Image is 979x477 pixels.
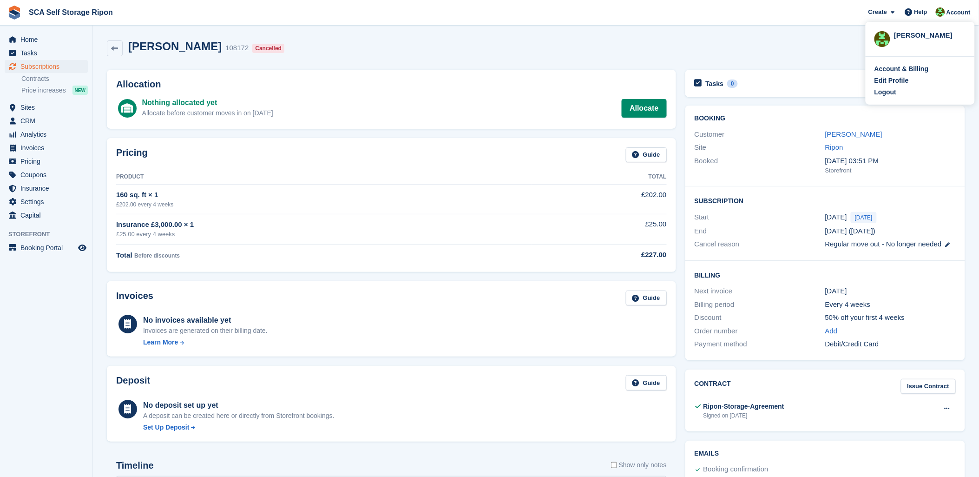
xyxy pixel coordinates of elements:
div: Cancel reason [695,239,825,250]
div: 108172 [225,43,249,53]
div: Payment method [695,339,825,350]
h2: Booking [695,115,956,122]
span: Price increases [21,86,66,95]
div: Debit/Credit Card [825,339,956,350]
a: Contracts [21,74,88,83]
div: [DATE] 03:51 PM [825,156,956,166]
a: Ripon [825,143,843,151]
a: Learn More [143,338,268,347]
div: £202.00 every 4 weeks [116,200,532,209]
h2: Billing [695,270,956,279]
a: Preview store [77,242,88,253]
span: Analytics [20,128,76,141]
div: Allocate before customer moves in on [DATE] [142,108,273,118]
div: Booking confirmation [703,464,769,475]
a: menu [5,46,88,60]
th: Product [116,170,532,185]
span: Create [868,7,887,17]
div: Start [695,212,825,223]
a: menu [5,60,88,73]
span: Coupons [20,168,76,181]
img: Kelly Neesham [936,7,945,17]
label: Show only notes [611,460,667,470]
a: Guide [626,147,667,163]
a: Edit Profile [874,76,966,86]
a: Logout [874,87,966,97]
a: menu [5,141,88,154]
a: [PERSON_NAME] [825,130,882,138]
div: Nothing allocated yet [142,97,273,108]
span: Total [116,251,132,259]
a: Guide [626,291,667,306]
time: 2025-09-20 00:00:00 UTC [825,212,847,223]
a: menu [5,209,88,222]
td: £202.00 [532,185,667,214]
h2: Subscription [695,196,956,205]
span: Sites [20,101,76,114]
div: Cancelled [252,44,284,53]
span: Settings [20,195,76,208]
span: Insurance [20,182,76,195]
div: Booked [695,156,825,175]
a: menu [5,101,88,114]
h2: Invoices [116,291,153,306]
div: Learn More [143,338,178,347]
div: Storefront [825,166,956,175]
a: Guide [626,375,667,391]
div: End [695,226,825,237]
span: CRM [20,114,76,127]
div: £227.00 [532,250,667,260]
span: [DATE] ([DATE]) [825,227,876,235]
a: menu [5,182,88,195]
span: Pricing [20,155,76,168]
div: 50% off your first 4 weeks [825,312,956,323]
a: Allocate [622,99,666,118]
a: SCA Self Storage Ripon [25,5,117,20]
a: menu [5,168,88,181]
td: £25.00 [532,214,667,244]
div: Next invoice [695,286,825,297]
div: Set Up Deposit [143,423,190,432]
span: Capital [20,209,76,222]
p: A deposit can be created here or directly from Storefront bookings. [143,411,335,421]
a: Add [825,326,838,337]
span: Help [914,7,927,17]
a: Issue Contract [901,379,956,394]
div: Discount [695,312,825,323]
th: Total [532,170,667,185]
div: Logout [874,87,896,97]
h2: Deposit [116,375,150,391]
div: Account & Billing [874,64,929,74]
div: Signed on [DATE] [703,411,784,420]
div: Insurance £3,000.00 × 1 [116,219,532,230]
div: Invoices are generated on their billing date. [143,326,268,336]
div: NEW [72,86,88,95]
a: menu [5,241,88,254]
div: Order number [695,326,825,337]
a: menu [5,195,88,208]
a: Price increases NEW [21,85,88,95]
div: 160 sq. ft × 1 [116,190,532,200]
a: menu [5,155,88,168]
span: Regular move out - No longer needed [825,240,942,248]
div: Edit Profile [874,76,909,86]
span: Storefront [8,230,92,239]
div: Site [695,142,825,153]
input: Show only notes [611,460,617,470]
span: Subscriptions [20,60,76,73]
h2: [PERSON_NAME] [128,40,222,53]
h2: Contract [695,379,731,394]
div: No invoices available yet [143,315,268,326]
img: Kelly Neesham [874,31,890,47]
a: Set Up Deposit [143,423,335,432]
span: Before discounts [134,252,180,259]
div: Ripon-Storage-Agreement [703,402,784,411]
h2: Tasks [706,79,724,88]
span: Account [946,8,971,17]
div: Billing period [695,299,825,310]
h2: Pricing [116,147,148,163]
a: Account & Billing [874,64,966,74]
span: Invoices [20,141,76,154]
h2: Emails [695,450,956,457]
img: stora-icon-8386f47178a22dfd0bd8f6a31ec36ba5ce8667c1dd55bd0f319d3a0aa187defe.svg [7,6,21,20]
